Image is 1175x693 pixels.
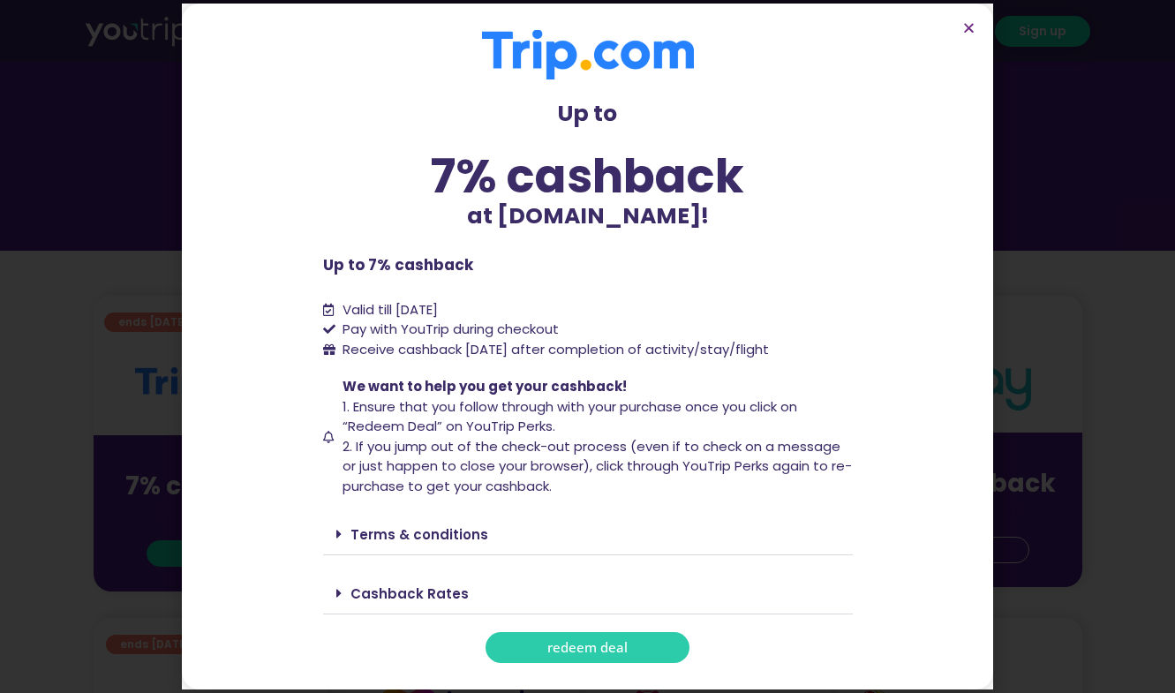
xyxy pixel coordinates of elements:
span: Valid till [DATE] [343,300,438,319]
span: We want to help you get your cashback! [343,377,627,395]
span: redeem deal [547,641,628,654]
a: Cashback Rates [350,584,469,603]
p: Up to [323,97,853,131]
a: redeem deal [486,632,689,663]
a: Close [962,21,975,34]
span: 1. Ensure that you follow through with your purchase once you click on “Redeem Deal” on YouTrip P... [343,397,797,436]
span: Receive cashback [DATE] after completion of activity/stay/flight [343,340,769,358]
b: Up to 7% cashback [323,254,473,275]
div: 7% cashback [323,153,853,200]
div: Terms & conditions [323,514,853,555]
p: at [DOMAIN_NAME]! [323,200,853,233]
span: 2. If you jump out of the check-out process (even if to check on a message or just happen to clos... [343,437,852,495]
a: Terms & conditions [350,525,488,544]
span: Pay with YouTrip during checkout [338,320,559,340]
div: Cashback Rates [323,573,853,614]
